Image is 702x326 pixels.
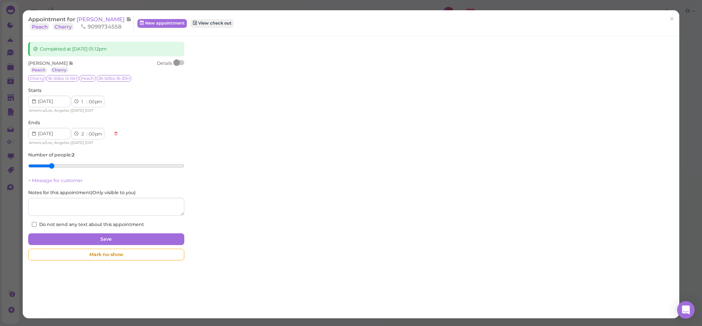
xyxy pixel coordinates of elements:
[53,23,74,30] a: Cherry
[50,67,69,73] a: Cherry
[677,301,695,319] div: Open Intercom Messenger
[97,75,131,82] span: 36-50lbs 16-20H
[28,42,184,56] div: Completed at [DATE] 01:12pm
[28,107,110,114] div: | |
[30,23,49,30] a: Peach
[28,140,110,146] div: | |
[71,108,84,113] span: [DATE]
[29,140,69,145] span: America/Los_Angeles
[77,16,126,23] span: [PERSON_NAME]
[28,233,184,245] button: Save
[28,178,83,183] a: + Message for customer
[669,14,674,24] span: ×
[28,75,45,82] span: Cherry
[157,60,172,73] div: Details
[28,189,136,196] label: Notes for this appointment ( Only visible to you )
[72,152,74,158] b: 2
[28,60,69,66] span: [PERSON_NAME]
[86,108,93,113] span: DST
[32,221,144,228] label: Do not send any text about this appointment
[28,249,184,260] div: Mark no-show
[69,60,74,66] span: Note
[80,75,96,82] span: Peach
[665,11,679,28] a: ×
[47,75,78,82] span: 16-35lbs 13-15H
[28,152,74,158] label: Number of people :
[28,16,132,30] a: [PERSON_NAME] Peach Cherry
[86,140,93,145] span: DST
[81,23,122,30] span: 9099734558
[32,222,37,227] input: Do not send any text about this appointment
[30,67,47,73] a: Peach
[28,119,40,126] label: Ends
[28,16,134,30] div: Appointment for
[137,19,187,28] a: New appointment
[191,19,234,28] a: View check out
[29,108,69,113] span: America/Los_Angeles
[28,87,41,94] label: Starts
[126,16,132,23] span: Note
[71,140,84,145] span: [DATE]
